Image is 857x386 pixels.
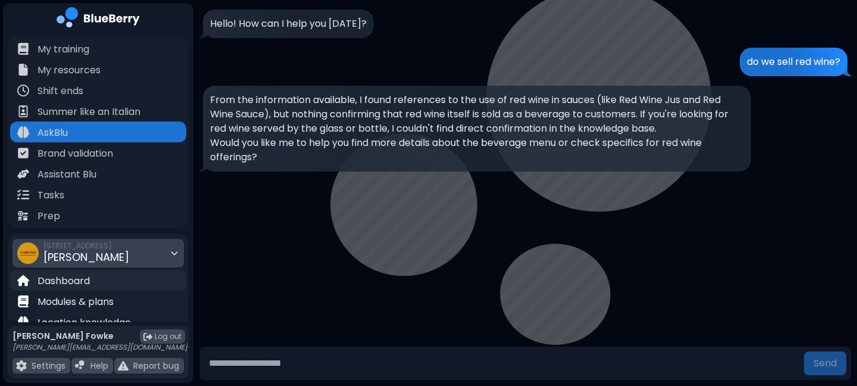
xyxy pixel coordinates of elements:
[12,331,187,341] p: [PERSON_NAME] Fowke
[118,360,129,371] img: file icon
[37,105,140,119] p: Summer like an Italian
[37,209,60,223] p: Prep
[17,105,29,117] img: file icon
[17,316,29,328] img: file icon
[37,295,114,309] p: Modules & plans
[37,188,64,203] p: Tasks
[43,241,129,251] span: [STREET_ADDRESS]
[133,360,179,371] p: Report bug
[17,126,29,138] img: file icon
[16,360,27,371] img: file icon
[143,332,152,341] img: logout
[17,147,29,159] img: file icon
[37,84,83,98] p: Shift ends
[57,7,140,32] img: company logo
[17,64,29,76] img: file icon
[17,242,39,264] img: company thumbnail
[155,332,182,341] span: Log out
[747,55,840,69] p: do we sell red wine?
[804,351,846,375] button: Send
[17,210,29,222] img: file icon
[37,147,113,161] p: Brand validation
[90,360,108,371] p: Help
[17,168,29,180] img: file icon
[37,274,90,288] p: Dashboard
[17,85,29,96] img: file icon
[12,343,187,352] p: [PERSON_NAME][EMAIL_ADDRESS][DOMAIN_NAME]
[17,43,29,55] img: file icon
[37,42,89,57] p: My training
[32,360,65,371] p: Settings
[210,136,744,164] p: Would you like me to help you find more details about the beverage menu or check specifics for re...
[75,360,86,371] img: file icon
[37,167,96,182] p: Assistant Blu
[37,126,68,140] p: AskBlu
[210,93,744,136] p: From the information available, I found references to the use of red wine in sauces (like Red Win...
[210,17,367,31] p: Hello! How can I help you [DATE]?
[17,295,29,307] img: file icon
[37,316,131,330] p: Location knowledge
[17,275,29,287] img: file icon
[43,250,129,264] span: [PERSON_NAME]
[37,63,101,77] p: My resources
[17,189,29,201] img: file icon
